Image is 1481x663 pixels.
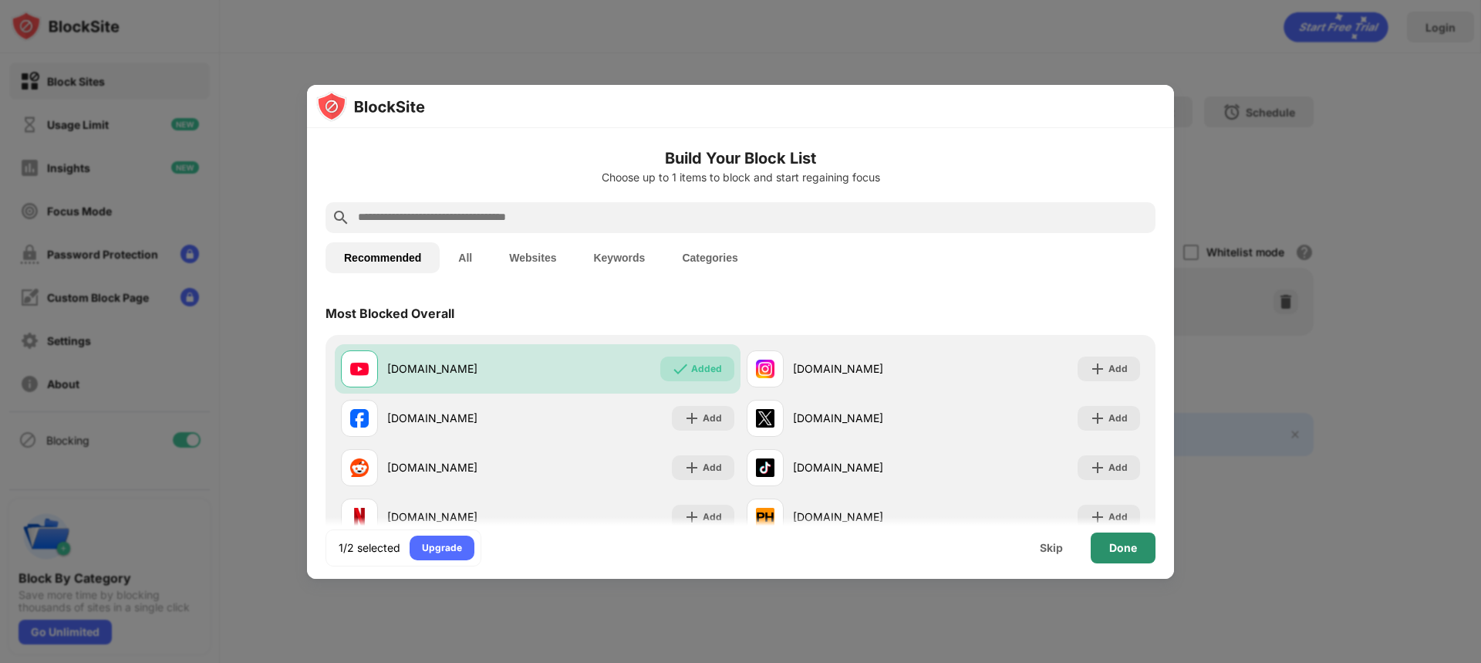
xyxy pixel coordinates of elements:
[387,459,538,475] div: [DOMAIN_NAME]
[1108,361,1128,377] div: Add
[350,360,369,378] img: favicons
[756,508,774,526] img: favicons
[326,171,1155,184] div: Choose up to 1 items to block and start regaining focus
[1108,509,1128,525] div: Add
[332,208,350,227] img: search.svg
[703,411,722,426] div: Add
[663,242,756,273] button: Categories
[326,306,454,321] div: Most Blocked Overall
[793,509,943,525] div: [DOMAIN_NAME]
[793,360,943,377] div: [DOMAIN_NAME]
[387,509,538,525] div: [DOMAIN_NAME]
[422,540,462,556] div: Upgrade
[1108,411,1128,426] div: Add
[756,360,774,378] img: favicons
[756,409,774,428] img: favicons
[350,508,369,526] img: favicons
[1109,542,1137,554] div: Done
[703,460,722,475] div: Add
[440,242,491,273] button: All
[326,242,440,273] button: Recommended
[350,409,369,428] img: favicons
[756,458,774,477] img: favicons
[703,509,722,525] div: Add
[387,410,538,426] div: [DOMAIN_NAME]
[691,361,722,377] div: Added
[387,360,538,377] div: [DOMAIN_NAME]
[339,540,400,556] div: 1/2 selected
[793,410,943,426] div: [DOMAIN_NAME]
[491,242,575,273] button: Websites
[316,91,425,122] img: logo-blocksite.svg
[575,242,663,273] button: Keywords
[1108,460,1128,475] div: Add
[350,458,369,477] img: favicons
[326,147,1155,170] h6: Build Your Block List
[793,459,943,475] div: [DOMAIN_NAME]
[1040,542,1063,554] div: Skip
